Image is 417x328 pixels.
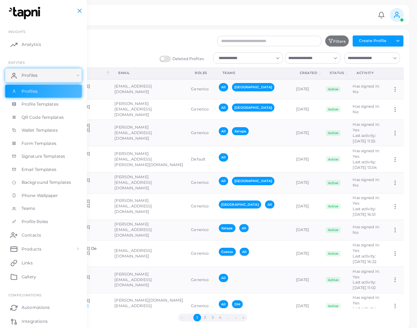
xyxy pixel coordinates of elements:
span: [GEOGRAPHIC_DATA] [232,177,274,185]
td: Generico [187,267,215,293]
span: All [219,153,228,161]
td: [DATE] [292,99,322,120]
button: Go to page 4 [216,314,224,321]
span: [GEOGRAPHIC_DATA] [232,104,274,112]
span: [GEOGRAPHIC_DATA] [232,83,274,91]
span: Active [326,180,340,186]
td: [DATE] [292,293,322,319]
span: Gallery [22,274,36,280]
span: Xalapa [219,224,235,232]
span: Integrations [22,318,48,325]
td: [PERSON_NAME][DOMAIN_NAME][EMAIL_ADDRESS][DOMAIN_NAME] [111,293,187,319]
td: [EMAIL_ADDRESS][DOMAIN_NAME] [111,240,187,267]
span: Has signed in: Yes [353,243,379,253]
a: Links [5,256,82,270]
span: [GEOGRAPHIC_DATA] [219,200,261,208]
span: All [219,83,228,91]
td: Generico [187,120,215,146]
img: logo [6,7,45,19]
span: Products [22,246,41,252]
td: Default [187,146,215,173]
td: Generico [187,99,215,120]
td: [PERSON_NAME][EMAIL_ADDRESS][DOMAIN_NAME] [111,220,187,240]
a: Contacts [5,228,82,242]
ul: Pagination [86,314,340,321]
td: [EMAIL_ADDRESS][DOMAIN_NAME] [111,79,187,99]
span: Active [326,130,340,136]
td: Generico [187,293,215,319]
span: Profile Roles [22,219,48,225]
span: Has signed in: No [353,224,379,235]
span: All [219,300,228,308]
span: All [239,224,249,232]
td: Generico [187,220,215,240]
span: Active [326,227,340,233]
span: Has signed in: No [353,177,379,188]
div: Teams [223,71,284,75]
a: Profiles [5,85,82,98]
td: [PERSON_NAME][EMAIL_ADDRESS][DOMAIN_NAME] [111,267,187,293]
span: All [219,104,228,112]
span: All [219,274,228,282]
span: Active [326,87,340,92]
div: Search for option [285,52,340,64]
a: Phone Wallpaper [5,189,82,202]
span: Active [326,277,340,282]
a: Analytics [5,38,82,51]
span: Automations [22,304,50,311]
input: Search for option [216,54,273,62]
span: Last activity: [DATE] 11:02 [353,280,376,290]
button: Go to page 1 [193,314,201,321]
span: Links [22,260,33,266]
span: Phone Wallpaper [22,192,58,199]
button: Filters [325,35,349,47]
span: Xalapa [232,127,249,135]
span: Background Templates [22,179,71,186]
a: Teams [5,202,82,215]
span: Profile Templates [22,101,58,107]
div: activity [356,71,380,75]
span: Active [326,251,340,256]
span: Teams [22,205,35,212]
span: Form Templates [22,140,57,147]
th: Action [388,67,403,79]
a: Gallery [5,270,82,284]
span: Active [326,156,340,162]
td: [DATE] [292,172,322,193]
button: Go to page 2 [201,314,209,321]
button: Create Profile [353,35,392,47]
td: [DATE] [292,120,322,146]
a: Signature Templates [5,150,82,163]
a: QR Code Templates [5,111,82,124]
button: Go to last page [240,314,247,321]
a: Profile Roles [5,215,82,228]
td: Generico [187,193,215,220]
span: All [240,248,249,256]
span: Wallet Templates [22,127,58,133]
span: Last activity: [DATE] 16:51 [353,206,376,217]
span: All [265,200,274,208]
td: [DATE] [292,193,322,220]
a: Wallet Templates [5,124,82,137]
div: Search for option [344,52,400,64]
span: Has signed in: No [353,104,379,114]
button: Go to page 3 [209,314,216,321]
td: [DATE] [292,146,322,173]
span: DM [232,300,243,308]
span: Contacts [22,232,41,238]
td: Generico [187,240,215,267]
td: [PERSON_NAME][EMAIL_ADDRESS][DOMAIN_NAME] [111,172,187,193]
span: Has signed in: Yes [353,295,379,305]
span: Profiles [22,88,38,95]
span: Configurations [8,293,41,297]
td: Generico [187,172,215,193]
td: [DATE] [292,267,322,293]
div: Status [330,71,344,75]
a: Profile Templates [5,98,82,111]
td: [PERSON_NAME][EMAIL_ADDRESS][DOMAIN_NAME] [111,120,187,146]
a: Background Templates [5,176,82,189]
a: Automations [5,301,82,314]
a: Email Templates [5,163,82,176]
div: Search for option [213,52,283,64]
